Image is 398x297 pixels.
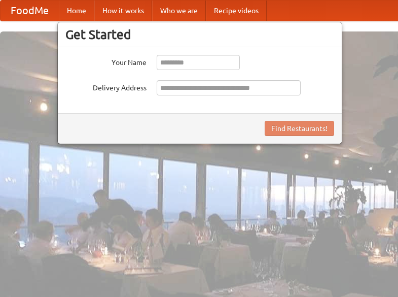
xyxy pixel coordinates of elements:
[65,55,147,68] label: Your Name
[265,121,334,136] button: Find Restaurants!
[59,1,94,21] a: Home
[206,1,267,21] a: Recipe videos
[65,27,334,42] h3: Get Started
[65,80,147,93] label: Delivery Address
[94,1,152,21] a: How it works
[152,1,206,21] a: Who we are
[1,1,59,21] a: FoodMe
